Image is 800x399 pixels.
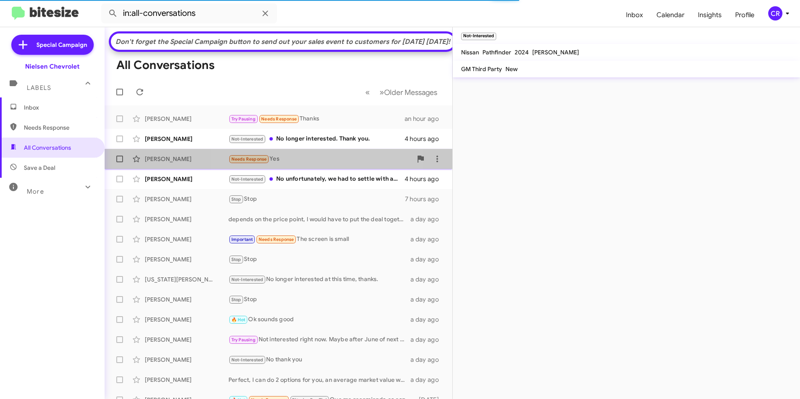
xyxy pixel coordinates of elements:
a: Special Campaign [11,35,94,55]
span: Needs Response [231,156,267,162]
div: Stop [228,295,410,304]
div: [PERSON_NAME] [145,135,228,143]
div: CR [768,6,782,20]
div: a day ago [410,315,446,324]
div: [PERSON_NAME] [145,295,228,304]
div: a day ago [410,275,446,284]
div: a day ago [410,376,446,384]
div: [PERSON_NAME] [145,155,228,163]
span: Not-Interested [231,357,264,363]
nav: Page navigation example [361,84,442,101]
span: Special Campaign [36,41,87,49]
div: [PERSON_NAME] [145,195,228,203]
small: Not-Interested [461,33,496,40]
div: Yes [228,154,412,164]
div: [PERSON_NAME] [145,215,228,223]
span: » [379,87,384,97]
div: a day ago [410,255,446,263]
span: Important [231,237,253,242]
a: Profile [728,3,761,27]
h1: All Conversations [116,59,215,72]
div: [PERSON_NAME] [145,335,228,344]
span: Needs Response [261,116,297,122]
span: Try Pausing [231,337,256,343]
div: [PERSON_NAME] [145,235,228,243]
button: CR [761,6,791,20]
span: Needs Response [259,237,294,242]
div: Nielsen Chevrolet [25,62,79,71]
div: Perfect, I can do 2 options for you, an average market value where I don't have to see the vehicl... [228,376,410,384]
div: [PERSON_NAME] [145,115,228,123]
span: Stop [231,257,241,262]
div: Ok sounds good [228,315,410,325]
span: Older Messages [384,88,437,97]
div: 4 hours ago [405,135,446,143]
div: an hour ago [405,115,446,123]
span: Try Pausing [231,116,256,122]
span: Inbox [24,103,95,112]
div: a day ago [410,356,446,364]
div: a day ago [410,295,446,304]
div: [PERSON_NAME] [145,356,228,364]
span: Stop [231,297,241,302]
div: Don't forget the Special Campaign button to send out your sales event to customers for [DATE] [DA... [115,38,451,46]
span: Not-Interested [231,136,264,142]
div: No longer interested at this time, thanks. [228,275,410,284]
span: 🔥 Hot [231,317,246,322]
div: [US_STATE][PERSON_NAME] [145,275,228,284]
input: Search [101,3,277,23]
div: a day ago [410,215,446,223]
div: 7 hours ago [405,195,446,203]
div: [PERSON_NAME] [145,255,228,263]
div: a day ago [410,235,446,243]
div: No unfortunately, we had to settle with another vehicle. [228,174,405,184]
span: Pathfinder [482,49,511,56]
div: Thanks [228,114,405,124]
div: The screen is small [228,235,410,244]
div: 4 hours ago [405,175,446,183]
div: No thank you [228,355,410,365]
span: Needs Response [24,123,95,132]
span: All Conversations [24,143,71,152]
div: Stop [228,255,410,264]
div: [PERSON_NAME] [145,376,228,384]
button: Previous [360,84,375,101]
a: Insights [691,3,728,27]
span: Not-Interested [231,176,264,182]
span: Save a Deal [24,164,55,172]
div: Stop [228,194,405,204]
span: More [27,188,44,195]
div: [PERSON_NAME] [145,315,228,324]
span: GM Third Party [461,65,502,73]
span: Nissan [461,49,479,56]
a: Inbox [619,3,650,27]
span: 2024 [515,49,529,56]
div: [PERSON_NAME] [145,175,228,183]
span: New [505,65,518,73]
div: No longer interested. Thank you. [228,134,405,144]
span: « [365,87,370,97]
span: [PERSON_NAME] [532,49,579,56]
span: Labels [27,84,51,92]
div: Not interested right now. Maybe after June of next year [228,335,410,345]
button: Next [374,84,442,101]
span: Stop [231,197,241,202]
div: a day ago [410,335,446,344]
div: depends on the price point, I would have to put the deal together for you, how much are you looki... [228,215,410,223]
a: Calendar [650,3,691,27]
span: Not-Interested [231,277,264,282]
